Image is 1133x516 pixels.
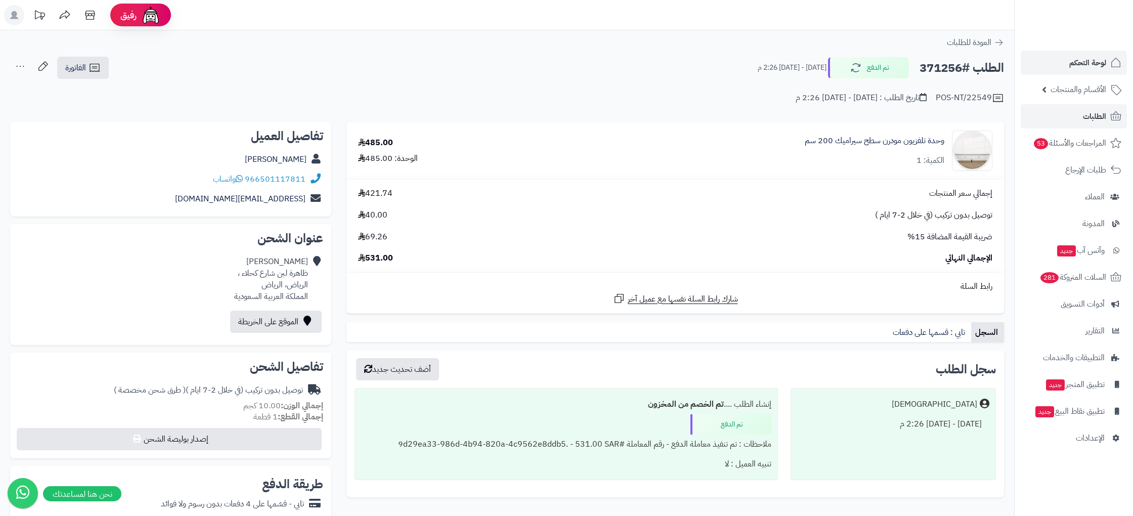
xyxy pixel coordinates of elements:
h2: تفاصيل العميل [18,130,323,142]
b: تم الخصم من المخزون [648,398,724,410]
a: [EMAIL_ADDRESS][DOMAIN_NAME] [175,193,306,205]
small: [DATE] - [DATE] 2:26 م [758,63,826,73]
button: تم الدفع [828,57,909,78]
span: ( طرق شحن مخصصة ) [114,384,186,396]
span: وآتس آب [1056,243,1105,257]
a: المراجعات والأسئلة53 [1021,131,1127,155]
span: توصيل بدون تركيب (في خلال 2-7 ايام ) [875,209,992,221]
a: الطلبات [1021,104,1127,128]
h3: سجل الطلب [936,363,996,375]
a: العملاء [1021,185,1127,209]
span: جديد [1035,406,1054,417]
a: المدونة [1021,211,1127,236]
span: تطبيق نقاط البيع [1034,404,1105,418]
img: 1754736949-1-90x90.jpg [952,131,992,171]
span: ضريبة القيمة المضافة 15% [907,231,992,243]
a: تحديثات المنصة [27,5,52,28]
div: ملاحظات : تم تنفيذ معاملة الدفع - رقم المعاملة #9d29ea33-986d-4b94-820a-4c9562e8ddb5. - 531.00 SAR [361,435,771,454]
a: الموقع على الخريطة [230,311,322,333]
span: التقارير [1085,324,1105,338]
a: طلبات الإرجاع [1021,158,1127,182]
a: التطبيقات والخدمات [1021,346,1127,370]
span: جديد [1057,245,1076,256]
span: تطبيق المتجر [1045,377,1105,392]
span: 421.74 [358,188,393,199]
strong: إجمالي الوزن: [281,400,323,412]
div: إنشاء الطلب .... [361,395,771,414]
span: شارك رابط السلة نفسها مع عميل آخر [628,293,738,305]
span: الإعدادات [1076,431,1105,445]
span: العملاء [1085,190,1105,204]
span: الإجمالي النهائي [945,252,992,264]
span: 40.00 [358,209,387,221]
div: POS-NT/22549 [936,92,1004,104]
a: أدوات التسويق [1021,292,1127,316]
span: رفيق [120,9,137,21]
small: 1 قطعة [253,411,323,423]
a: 966501117811 [245,173,306,185]
div: الوحدة: 485.00 [358,153,418,164]
span: الفاتورة [65,62,86,74]
span: 53 [1034,138,1048,149]
div: الكمية: 1 [917,155,944,166]
a: السلات المتروكة281 [1021,265,1127,289]
a: تطبيق المتجرجديد [1021,372,1127,397]
img: ai-face.png [141,5,161,25]
a: الإعدادات [1021,426,1127,450]
span: السلات المتروكة [1039,270,1106,284]
div: [DATE] - [DATE] 2:26 م [797,414,989,434]
strong: إجمالي القطع: [278,411,323,423]
span: العودة للطلبات [947,36,991,49]
div: تاريخ الطلب : [DATE] - [DATE] 2:26 م [796,92,927,104]
span: التطبيقات والخدمات [1043,351,1105,365]
div: تم الدفع [690,414,771,435]
div: [DEMOGRAPHIC_DATA] [892,399,977,410]
a: تطبيق نقاط البيعجديد [1021,399,1127,423]
span: أدوات التسويق [1061,297,1105,311]
span: 69.26 [358,231,387,243]
span: طلبات الإرجاع [1065,163,1106,177]
a: وآتس آبجديد [1021,238,1127,263]
h2: طريقة الدفع [262,478,323,490]
button: أضف تحديث جديد [356,358,439,380]
a: السجل [971,322,1004,342]
a: واتساب [213,173,243,185]
div: [PERSON_NAME] ظاهرة لبن شارع كحلاء ، الرياض، الرياض المملكة العربية السعودية [234,256,308,302]
a: تابي : قسمها على دفعات [889,322,971,342]
a: [PERSON_NAME] [245,153,307,165]
a: لوحة التحكم [1021,51,1127,75]
span: إجمالي سعر المنتجات [929,188,992,199]
span: المراجعات والأسئلة [1033,136,1106,150]
div: رابط السلة [351,281,1000,292]
a: وحدة تلفزيون مودرن سطح سيراميك 200 سم [805,135,944,147]
span: جديد [1046,379,1065,391]
h2: تفاصيل الشحن [18,361,323,373]
small: 10.00 كجم [243,400,323,412]
div: تابي - قسّمها على 4 دفعات بدون رسوم ولا فوائد [161,498,304,510]
a: التقارير [1021,319,1127,343]
a: شارك رابط السلة نفسها مع عميل آخر [613,292,738,305]
button: إصدار بوليصة الشحن [17,428,322,450]
h2: الطلب #371256 [920,58,1004,78]
div: تنبيه العميل : لا [361,454,771,474]
span: الأقسام والمنتجات [1051,82,1106,97]
span: 281 [1040,272,1059,283]
div: توصيل بدون تركيب (في خلال 2-7 ايام ) [114,384,303,396]
span: 531.00 [358,252,393,264]
span: الطلبات [1083,109,1106,123]
span: المدونة [1082,217,1105,231]
a: العودة للطلبات [947,36,1004,49]
a: الفاتورة [57,57,109,79]
div: 485.00 [358,137,393,149]
span: لوحة التحكم [1069,56,1106,70]
h2: عنوان الشحن [18,232,323,244]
